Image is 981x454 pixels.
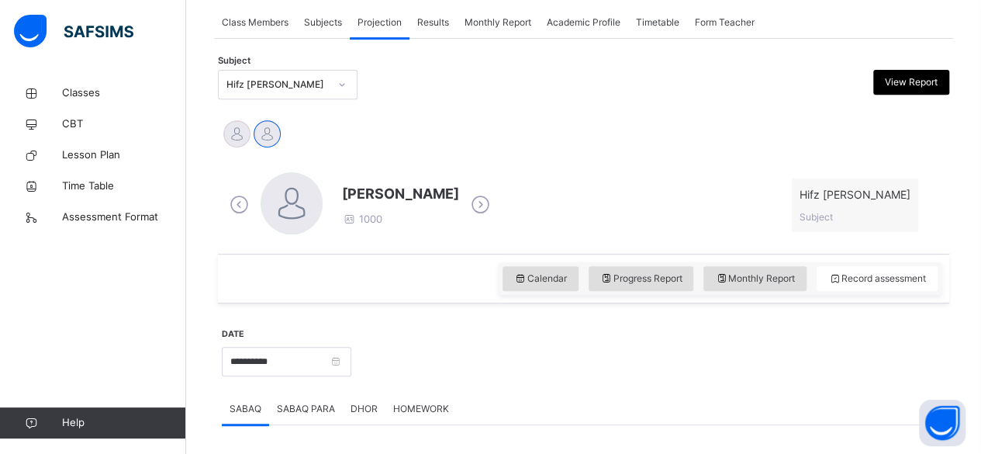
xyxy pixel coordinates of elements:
[828,272,926,286] span: Record assessment
[800,186,910,203] span: Hifz [PERSON_NAME]
[230,402,261,416] span: SABAQ
[514,272,567,286] span: Calendar
[62,415,185,431] span: Help
[304,16,342,29] span: Subjects
[62,116,186,132] span: CBT
[351,402,378,416] span: DHOR
[636,16,679,29] span: Timetable
[14,15,133,47] img: safsims
[62,210,186,225] span: Assessment Format
[417,16,449,29] span: Results
[715,272,795,286] span: Monthly Report
[393,402,449,416] span: HOMEWORK
[222,16,288,29] span: Class Members
[222,328,244,341] label: Date
[885,75,938,89] span: View Report
[800,211,833,223] span: Subject
[62,147,186,163] span: Lesson Plan
[358,16,402,29] span: Projection
[465,16,531,29] span: Monthly Report
[342,183,459,204] span: [PERSON_NAME]
[62,85,186,101] span: Classes
[277,402,335,416] span: SABAQ PARA
[600,272,682,286] span: Progress Report
[226,78,329,92] div: Hifz [PERSON_NAME]
[342,213,382,225] span: 1000
[695,16,755,29] span: Form Teacher
[547,16,620,29] span: Academic Profile
[62,178,186,194] span: Time Table
[218,54,250,68] span: Subject
[919,400,965,446] button: Open asap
